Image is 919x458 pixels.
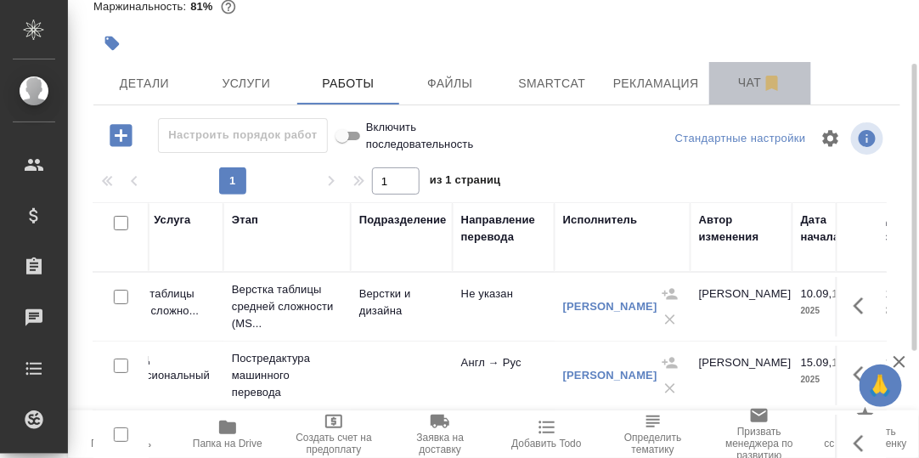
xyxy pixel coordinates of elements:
div: Исполнитель [563,212,638,229]
p: 10.09, [801,287,832,300]
span: Определить тематику [610,432,696,455]
span: Заявка на доставку [397,432,483,455]
div: Автор изменения [699,212,784,246]
td: Верстка таблицы средней сложно... [96,277,223,336]
button: Здесь прячутся важные кнопки [843,354,884,395]
span: Файлы [409,73,491,94]
div: Направление перевода [461,212,546,246]
span: 🙏 [866,368,895,404]
button: Добавить работу [98,118,144,153]
span: Рекламация [613,73,699,94]
td: Перевод Профессиональный Англ ... [96,342,223,410]
button: Добавить тэг [93,25,131,62]
td: [PERSON_NAME] [691,277,792,336]
div: Дата начала [801,212,869,246]
button: Скопировать ссылку на оценку заказа [813,410,919,458]
span: Smartcat [511,73,593,94]
button: Пересчитать [68,410,174,458]
svg: Отписаться [762,73,782,93]
button: Создать счет на предоплату [281,410,387,458]
span: Услуги [206,73,287,94]
p: 18:00 [832,287,860,300]
button: Папка на Drive [174,410,280,458]
td: Не указан [453,277,555,336]
button: 🙏 [860,365,902,407]
p: Постредактура машинного перевода [232,350,342,401]
span: Детали [104,73,185,94]
div: split button [671,126,810,152]
div: Подразделение [359,212,447,229]
p: 15.09, [801,356,832,369]
div: Услуга [154,212,190,229]
div: Этап [232,212,258,229]
span: Добавить Todo [511,438,581,450]
td: Верстки и дизайна [351,277,453,336]
span: Посмотреть информацию [851,122,887,155]
td: [PERSON_NAME] [691,346,792,405]
span: Работы [307,73,389,94]
span: Чат [719,72,801,93]
p: Верстка таблицы средней сложности (MS... [232,281,342,332]
button: Заявка на доставку [387,410,493,458]
td: Англ → Рус [453,346,555,405]
button: Определить тематику [600,410,706,458]
span: Папка на Drive [193,438,262,450]
button: Призвать менеджера по развитию [707,410,813,458]
p: 2025 [801,303,869,319]
span: Создать счет на предоплату [291,432,377,455]
button: Здесь прячутся важные кнопки [843,286,884,326]
p: 15:50 [832,356,860,369]
span: из 1 страниц [430,170,501,195]
p: 2025 [801,371,869,388]
a: [PERSON_NAME] [563,369,657,382]
a: [PERSON_NAME] [563,300,657,313]
span: Пересчитать [91,438,151,450]
button: Добавить Todo [493,410,600,458]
